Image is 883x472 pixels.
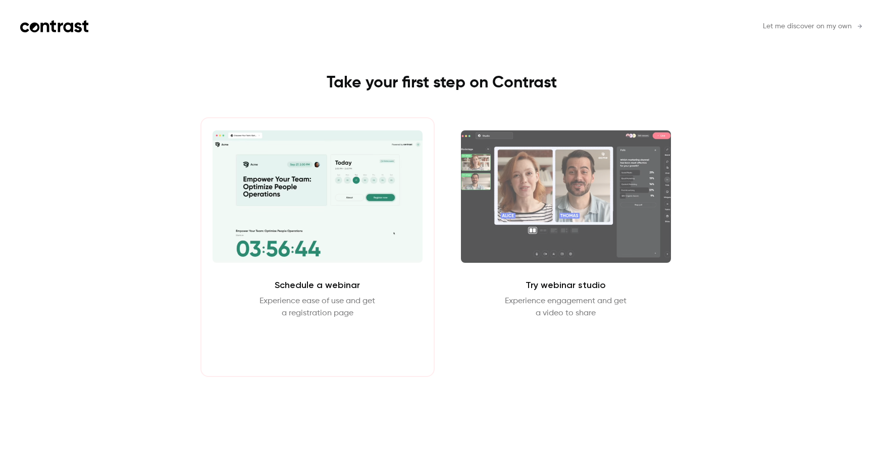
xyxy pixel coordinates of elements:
[259,295,375,319] p: Experience ease of use and get a registration page
[505,295,627,319] p: Experience engagement and get a video to share
[275,279,360,291] h2: Schedule a webinar
[274,332,360,356] button: Schedule webinar
[526,279,606,291] h2: Try webinar studio
[763,21,852,32] span: Let me discover on my own
[180,73,703,93] h1: Take your first step on Contrast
